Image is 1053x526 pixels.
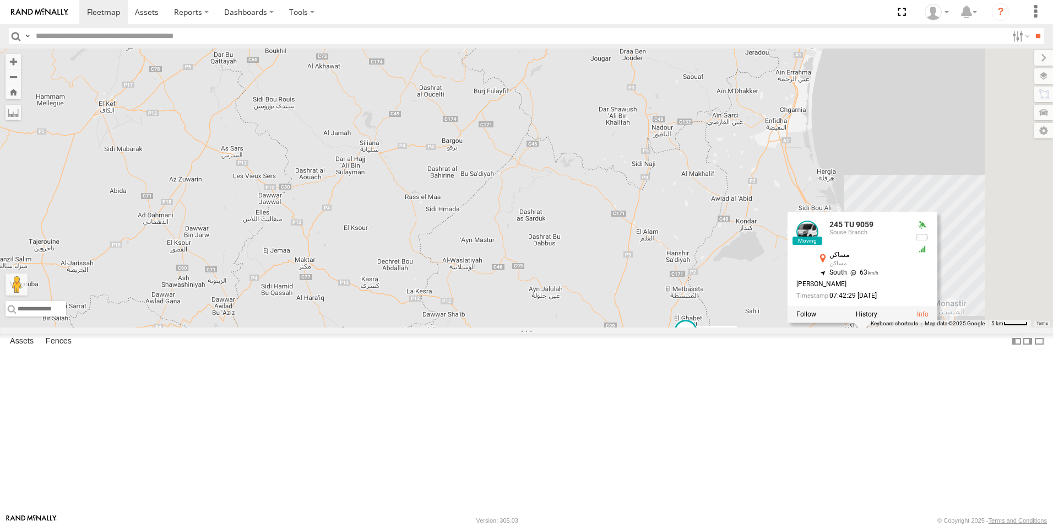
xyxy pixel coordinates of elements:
[917,311,929,319] a: View Asset Details
[6,84,21,99] button: Zoom Home
[4,334,39,349] label: Assets
[992,3,1009,21] i: ?
[796,311,816,319] label: Realtime tracking of Asset
[829,221,873,229] a: 245 TU 9059
[6,69,21,84] button: Zoom out
[856,311,877,319] label: View Asset History
[11,8,68,16] img: rand-logo.svg
[989,517,1047,524] a: Terms and Conditions
[1034,123,1053,138] label: Map Settings
[829,269,847,276] span: South
[40,334,77,349] label: Fences
[6,515,57,526] a: Visit our Website
[871,320,918,328] button: Keyboard shortcuts
[1036,321,1048,326] a: Terms
[6,273,28,296] button: Drag Pegman onto the map to open Street View
[915,245,929,254] div: GSM Signal = 5
[796,292,907,299] div: Date/time of location update
[1022,334,1033,350] label: Dock Summary Table to the Right
[23,28,32,44] label: Search Query
[1034,334,1045,350] label: Hide Summary Table
[6,105,21,120] label: Measure
[991,320,1003,326] span: 5 km
[847,269,878,276] span: 63
[700,328,735,335] span: 240 TU 779
[1008,28,1032,44] label: Search Filter Options
[6,54,21,69] button: Zoom in
[829,229,907,236] div: Souse Branch
[925,320,985,326] span: Map data ©2025 Google
[921,4,953,20] div: Nejah Benkhalifa
[829,260,907,267] div: مساكن
[476,517,518,524] div: Version: 305.03
[915,221,929,230] div: Valid GPS Fix
[796,281,907,288] div: [PERSON_NAME]
[796,221,818,243] a: View Asset Details
[915,233,929,242] div: No battery health information received from this device.
[1011,334,1022,350] label: Dock Summary Table to the Left
[829,252,907,259] div: مساكن
[988,320,1031,328] button: Map Scale: 5 km per 40 pixels
[937,517,1047,524] div: © Copyright 2025 -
